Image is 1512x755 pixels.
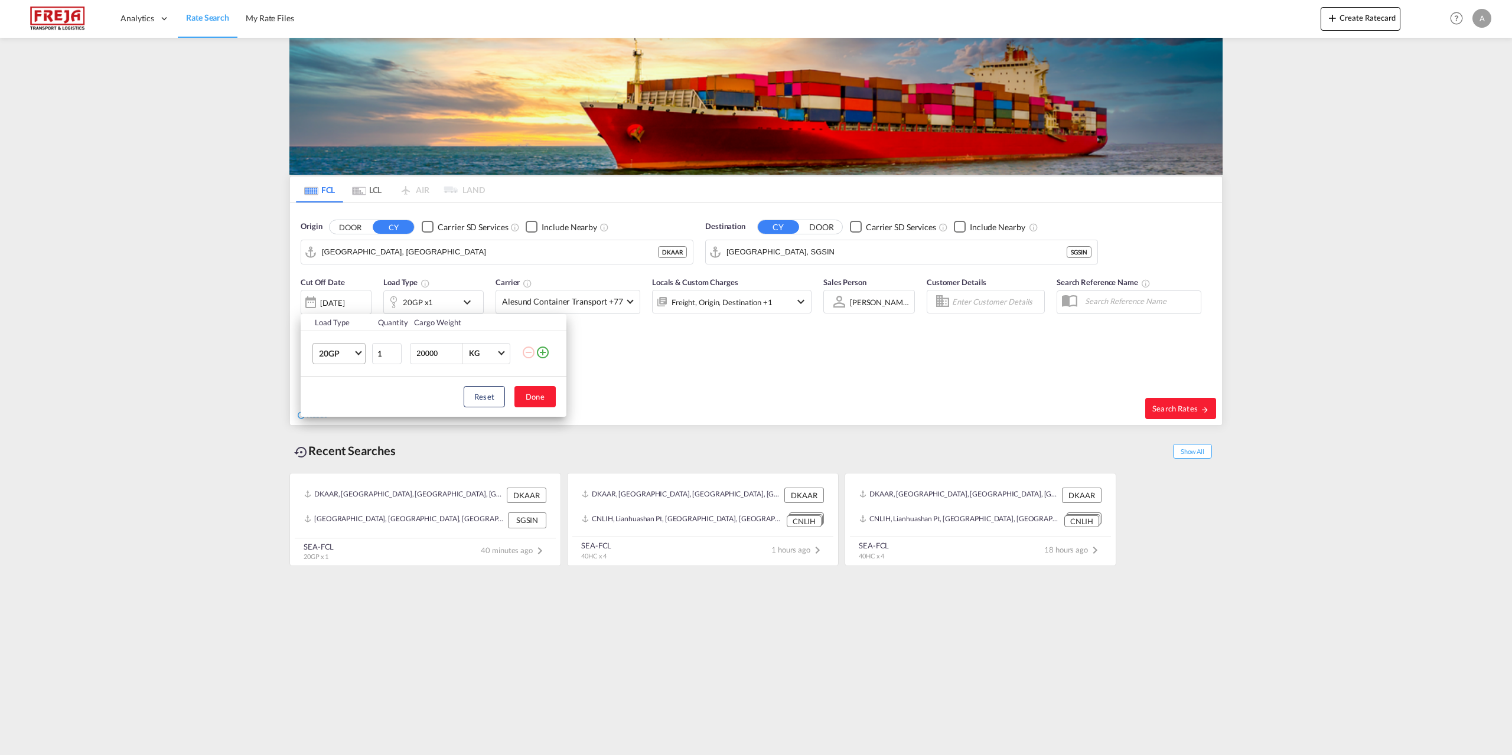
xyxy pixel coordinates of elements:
div: KG [469,348,480,358]
button: Done [514,386,556,407]
span: 20GP [319,348,353,359]
input: Enter Weight [415,344,462,364]
div: Cargo Weight [414,317,514,328]
button: Reset [464,386,505,407]
th: Quantity [371,314,408,331]
input: Qty [372,343,402,364]
md-icon: icon-plus-circle-outline [536,345,550,359]
md-select: Choose: 20GP [312,343,366,364]
md-icon: icon-minus-circle-outline [522,345,536,359]
th: Load Type [301,314,371,331]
